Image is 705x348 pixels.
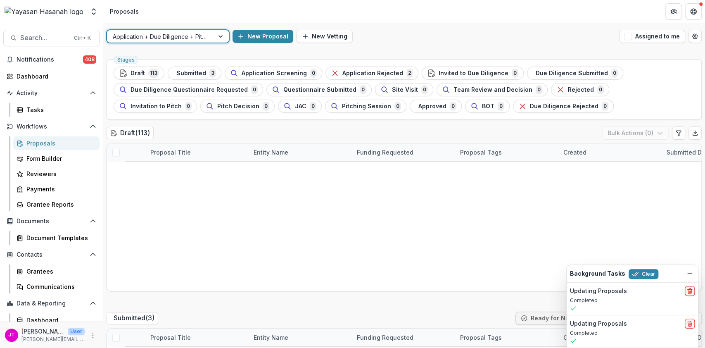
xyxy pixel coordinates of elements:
[13,280,100,293] a: Communications
[88,330,98,340] button: More
[685,286,695,296] button: delete
[20,34,69,42] span: Search...
[421,85,428,94] span: 0
[619,30,685,43] button: Assigned to me
[558,143,662,161] div: Created
[117,57,135,63] span: Stages
[465,100,510,113] button: BOT0
[558,148,591,157] div: Created
[145,333,196,342] div: Proposal Title
[21,336,85,343] p: [PERSON_NAME][EMAIL_ADDRESS][DOMAIN_NAME]
[217,103,259,110] span: Pitch Decision
[3,248,100,261] button: Open Contacts
[17,90,86,97] span: Activity
[455,143,558,161] div: Proposal Tags
[26,267,93,276] div: Grantees
[672,126,685,140] button: Edit table settings
[530,103,598,110] span: Due Diligence Rejected
[266,83,372,96] button: Questionnaire Submitted0
[26,234,93,242] div: Document Templates
[233,30,293,43] button: New Proposal
[498,102,504,111] span: 0
[455,333,507,342] div: Proposal Tags
[200,100,275,113] button: Pitch Decision0
[251,85,258,94] span: 0
[325,67,418,80] button: Application Rejected2
[83,55,96,64] span: 408
[17,251,86,258] span: Contacts
[602,126,669,140] button: Bulk Actions (0)
[148,69,159,78] span: 113
[17,72,93,81] div: Dashboard
[26,282,93,291] div: Communications
[527,67,623,80] button: Due Diligence Submitted0
[145,143,249,161] div: Proposal Title
[68,328,85,335] p: User
[482,103,494,110] span: BOT
[558,329,662,346] div: Created
[3,30,100,46] button: Search...
[249,329,352,346] div: Entity Name
[568,86,594,93] span: Rejected
[110,7,139,16] div: Proposals
[342,103,391,110] span: Pitching Session
[26,154,93,163] div: Form Builder
[295,103,306,110] span: JAC
[597,85,604,94] span: 0
[352,143,455,161] div: Funding Requested
[685,269,695,279] button: Dismiss
[145,329,249,346] div: Proposal Title
[410,100,462,113] button: Approved0
[17,56,83,63] span: Notifications
[107,127,154,139] h2: Draft ( 113 )
[17,218,86,225] span: Documents
[536,70,608,77] span: Due Diligence Submitted
[131,70,145,77] span: Draft
[249,333,293,342] div: Entity Name
[13,136,100,150] a: Proposals
[225,67,322,80] button: Application Screening0
[3,69,100,83] a: Dashboard
[352,329,455,346] div: Funding Requested
[665,3,682,20] button: Partners
[107,312,158,324] h2: Submitted ( 3 )
[512,69,518,78] span: 0
[17,123,86,130] span: Workflows
[455,329,558,346] div: Proposal Tags
[455,148,507,157] div: Proposal Tags
[513,100,614,113] button: Due Diligence Rejected0
[26,105,93,114] div: Tasks
[185,102,192,111] span: 0
[3,53,100,66] button: Notifications408
[685,319,695,329] button: delete
[310,102,316,111] span: 0
[26,169,93,178] div: Reviewers
[422,67,524,80] button: Invited to Due Diligence0
[114,100,197,113] button: Invitation to Pitch0
[168,67,221,80] button: Submitted3
[551,83,609,96] button: Rejected0
[13,182,100,196] a: Payments
[602,102,608,111] span: 0
[114,67,164,80] button: Draft113
[394,102,401,111] span: 0
[570,270,625,277] h2: Background Tasks
[453,86,532,93] span: Team Review and Decision
[375,83,433,96] button: Site Visit0
[352,148,418,157] div: Funding Requested
[26,316,93,324] div: Dashboard
[515,312,599,325] button: Ready for Next Stage
[352,333,418,342] div: Funding Requested
[570,329,695,337] p: Completed
[406,69,413,78] span: 2
[88,3,100,20] button: Open entity switcher
[392,86,418,93] span: Site Visit
[611,69,618,78] span: 0
[242,70,307,77] span: Application Screening
[249,148,293,157] div: Entity Name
